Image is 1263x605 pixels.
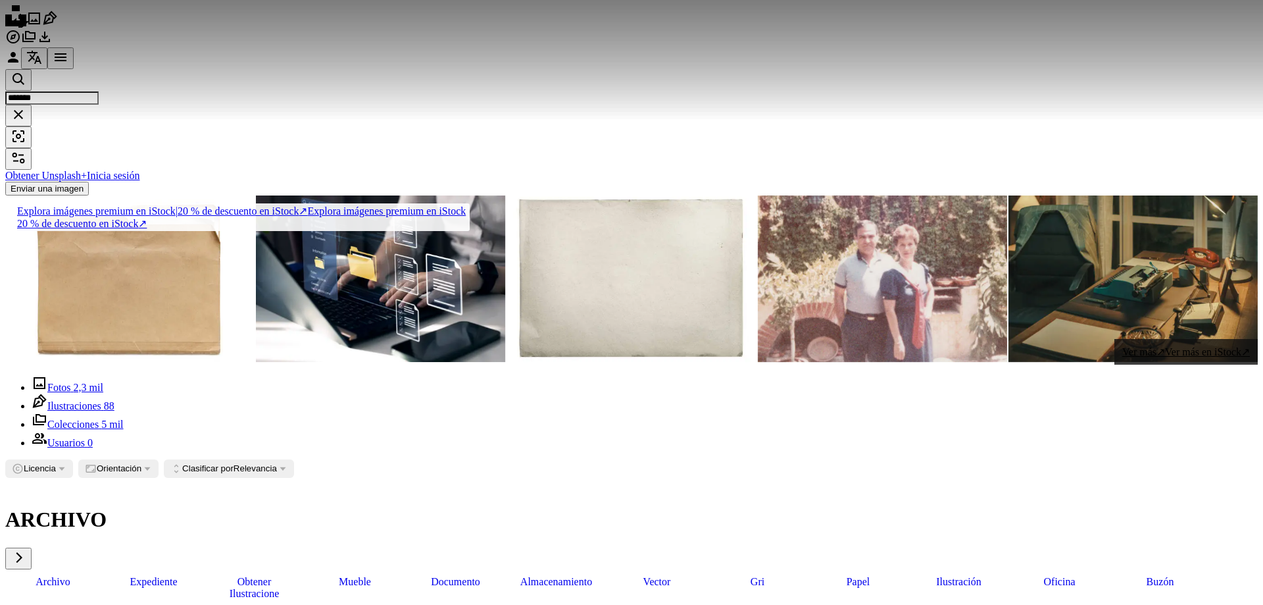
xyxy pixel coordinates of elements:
[17,205,307,217] span: 20 % de descuento en iStock ↗
[5,196,255,362] img: Old Manila Folder
[911,569,1006,594] a: ilustración
[5,56,21,67] a: Iniciar sesión / Registrarse
[182,463,277,473] span: Relevancia
[17,205,178,217] span: Explora imágenes premium en iStock |
[5,69,32,91] button: Buscar en Unsplash
[5,36,21,47] a: Explorar
[26,17,42,28] a: Fotos
[758,196,1007,362] img: Imagen tomada en la década de 1970: una pareja adulta mirando a la cámara posando en el patio tra...
[256,196,505,362] img: Business productivity checklist and filling survey form online.Fast checklist and clipboard task ...
[32,400,114,411] a: Ilustraciones 88
[1012,569,1107,594] a: oficina
[104,400,114,411] span: 88
[106,569,201,594] a: expediente
[21,47,47,69] button: Idioma
[164,460,294,478] button: Clasificar porRelevancia
[47,47,74,69] button: Menú
[74,382,103,393] span: 2,3 mil
[32,419,124,430] a: Colecciones 5 mil
[1112,569,1208,594] a: buzón
[508,569,604,594] a: almacenamiento
[42,17,58,28] a: Ilustraciones
[32,437,93,448] a: Usuarios 0
[5,170,87,181] a: Obtener Unsplash+
[5,17,26,28] a: Inicio — Unsplash
[5,182,89,196] button: Enviar una imagen
[21,36,37,47] a: Colecciones
[5,69,1258,148] form: Encuentra imágenes en todo el sitio
[101,419,123,430] span: 5 mil
[5,105,32,126] button: Borrar
[182,463,234,473] span: Clasificar por
[87,437,93,448] span: 0
[5,508,1258,532] h1: ARCHIVO
[5,569,101,594] a: archivo
[5,148,32,170] button: Filtros
[507,196,756,362] img: Textura de papel vintage - Trazado de recorte
[810,569,906,594] a: papel
[37,36,53,47] a: Historial de descargas
[1165,346,1250,357] span: Ver más en iStock ↗
[1008,196,1258,362] img: Escritorio de negocios vintage con máquina de escribir
[1114,339,1258,365] a: Ver más↗Ver más en iStock↗
[5,126,32,148] button: Búsqueda visual
[5,460,73,478] button: Licencia
[710,569,805,594] a: gri
[5,548,32,569] button: desplazar lista a la derecha
[24,463,56,473] span: Licencia
[32,382,103,393] a: Fotos 2,3 mil
[97,463,141,473] span: Orientación
[609,569,705,594] a: vector
[1122,346,1165,357] span: Ver más ↗
[307,569,403,594] a: Mueble
[87,170,139,181] a: Inicia sesión
[78,460,159,478] button: Orientación
[5,196,478,239] a: Explora imágenes premium en iStock|20 % de descuento en iStock↗Explora imágenes premium en iStock...
[408,569,503,594] a: documento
